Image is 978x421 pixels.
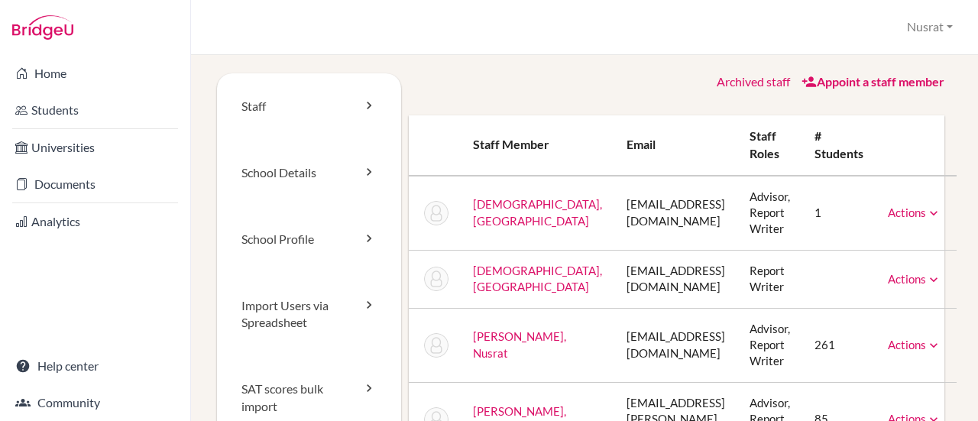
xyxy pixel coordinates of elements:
th: # students [802,115,876,176]
td: Report Writer [737,250,802,308]
td: [EMAIL_ADDRESS][DOMAIN_NAME] [614,176,737,251]
img: Sintia Islam [424,201,449,225]
a: School Details [217,140,401,206]
a: Analytics [3,206,187,237]
a: Community [3,387,187,418]
a: [DEMOGRAPHIC_DATA], [GEOGRAPHIC_DATA] [473,197,602,227]
a: Students [3,95,187,125]
img: Sintia Islam [424,267,449,291]
td: Advisor, Report Writer [737,308,802,382]
button: Nusrat [900,13,960,41]
a: Documents [3,169,187,199]
td: [EMAIL_ADDRESS][DOMAIN_NAME] [614,308,737,382]
a: School Profile [217,206,401,273]
a: Home [3,58,187,89]
img: Bridge-U [12,15,73,40]
td: 1 [802,176,876,251]
img: Nusrat Sharmin [424,333,449,358]
a: [PERSON_NAME], Nusrat [473,329,566,359]
th: Email [614,115,737,176]
td: 261 [802,308,876,382]
a: Actions [888,338,941,351]
a: Import Users via Spreadsheet [217,273,401,357]
a: Universities [3,132,187,163]
a: Help center [3,351,187,381]
td: Advisor, Report Writer [737,176,802,251]
th: Staff member [461,115,614,176]
a: Appoint a staff member [802,74,944,89]
a: Staff [217,73,401,140]
a: Actions [888,206,941,219]
th: Staff roles [737,115,802,176]
a: Actions [888,272,941,286]
a: Archived staff [717,74,790,89]
a: [DEMOGRAPHIC_DATA], [GEOGRAPHIC_DATA] [473,264,602,293]
td: [EMAIL_ADDRESS][DOMAIN_NAME] [614,250,737,308]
